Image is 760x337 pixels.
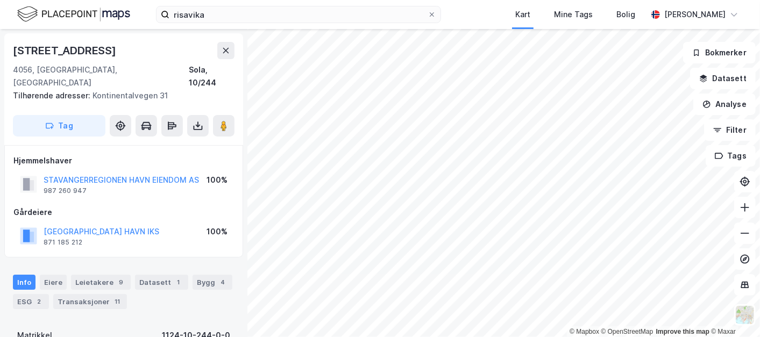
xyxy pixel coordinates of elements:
div: [PERSON_NAME] [664,8,726,21]
div: 9 [116,277,126,288]
div: 4056, [GEOGRAPHIC_DATA], [GEOGRAPHIC_DATA] [13,63,189,89]
div: Eiere [40,275,67,290]
div: Leietakere [71,275,131,290]
button: Datasett [690,68,756,89]
div: Gårdeiere [13,206,234,219]
div: ESG [13,294,49,309]
div: Bygg [193,275,232,290]
button: Tag [13,115,105,137]
div: Mine Tags [554,8,593,21]
div: Kart [515,8,530,21]
div: 100% [207,174,228,187]
button: Analyse [693,94,756,115]
div: Sola, 10/244 [189,63,235,89]
a: OpenStreetMap [601,328,654,335]
div: Datasett [135,275,188,290]
input: Søk på adresse, matrikkel, gårdeiere, leietakere eller personer [169,6,428,23]
iframe: Chat Widget [706,285,760,337]
div: 4 [217,277,228,288]
div: Hjemmelshaver [13,154,234,167]
div: 2 [34,296,45,307]
div: 1 [173,277,184,288]
div: 871 185 212 [44,238,82,247]
div: Transaksjoner [53,294,127,309]
div: Kontinentalvegen 31 [13,89,226,102]
img: logo.f888ab2527a4732fd821a326f86c7f29.svg [17,5,130,24]
a: Improve this map [656,328,709,335]
div: Info [13,275,35,290]
button: Bokmerker [683,42,756,63]
div: [STREET_ADDRESS] [13,42,118,59]
button: Tags [706,145,756,167]
span: Tilhørende adresser: [13,91,93,100]
div: Bolig [616,8,635,21]
div: 11 [112,296,123,307]
div: 100% [207,225,228,238]
a: Mapbox [570,328,599,335]
div: 987 260 947 [44,187,87,195]
button: Filter [704,119,756,141]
